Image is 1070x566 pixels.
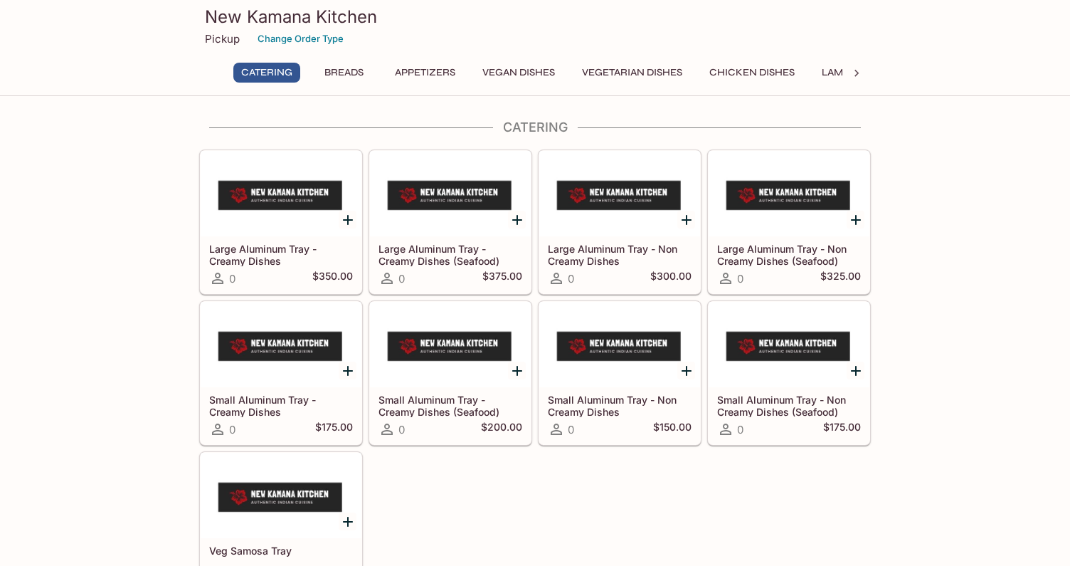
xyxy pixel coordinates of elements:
button: Add Small Aluminum Tray - Non Creamy Dishes (Seafood) [847,362,864,379]
p: Pickup [205,32,240,46]
div: Small Aluminum Tray - Non Creamy Dishes [539,302,700,387]
span: 0 [229,272,235,285]
div: Small Aluminum Tray - Creamy Dishes [201,302,361,387]
h5: $350.00 [312,270,353,287]
a: Large Aluminum Tray - Creamy Dishes (Seafood)0$375.00 [369,150,531,294]
button: Lamb Dishes [814,63,895,83]
button: Appetizers [387,63,463,83]
div: Large Aluminum Tray - Non Creamy Dishes (Seafood) [709,151,869,236]
button: Add Veg Samosa Tray [339,513,356,530]
h5: Small Aluminum Tray - Non Creamy Dishes (Seafood) [717,394,861,417]
h5: Large Aluminum Tray - Non Creamy Dishes (Seafood) [717,243,861,266]
a: Small Aluminum Tray - Creamy Dishes0$175.00 [200,301,362,445]
h4: Catering [199,120,871,135]
h5: Small Aluminum Tray - Non Creamy Dishes [548,394,692,417]
span: 0 [737,272,743,285]
button: Vegetarian Dishes [574,63,690,83]
div: Large Aluminum Tray - Non Creamy Dishes [539,151,700,236]
h5: $150.00 [653,421,692,438]
a: Small Aluminum Tray - Non Creamy Dishes0$150.00 [539,301,701,445]
span: 0 [568,272,574,285]
button: Change Order Type [251,28,350,50]
h5: $175.00 [315,421,353,438]
h3: New Kamana Kitchen [205,6,865,28]
a: Small Aluminum Tray - Non Creamy Dishes (Seafood)0$175.00 [708,301,870,445]
button: Add Large Aluminum Tray - Non Creamy Dishes [677,211,695,229]
h5: Small Aluminum Tray - Creamy Dishes (Seafood) [378,394,522,417]
h5: Large Aluminum Tray - Creamy Dishes (Seafood) [378,243,522,266]
a: Small Aluminum Tray - Creamy Dishes (Seafood)0$200.00 [369,301,531,445]
h5: Large Aluminum Tray - Non Creamy Dishes [548,243,692,266]
span: 0 [737,423,743,436]
button: Add Large Aluminum Tray - Non Creamy Dishes (Seafood) [847,211,864,229]
div: Large Aluminum Tray - Creamy Dishes [201,151,361,236]
span: 0 [568,423,574,436]
h5: $300.00 [650,270,692,287]
span: 0 [398,423,405,436]
button: Chicken Dishes [701,63,802,83]
span: 0 [229,423,235,436]
div: Large Aluminum Tray - Creamy Dishes (Seafood) [370,151,531,236]
div: Veg Samosa Tray [201,453,361,538]
button: Add Large Aluminum Tray - Creamy Dishes [339,211,356,229]
h5: $200.00 [481,421,522,438]
button: Catering [233,63,300,83]
h5: $175.00 [823,421,861,438]
div: Small Aluminum Tray - Creamy Dishes (Seafood) [370,302,531,387]
h5: Small Aluminum Tray - Creamy Dishes [209,394,353,417]
button: Breads [312,63,376,83]
h5: Veg Samosa Tray [209,545,353,557]
button: Add Small Aluminum Tray - Creamy Dishes [339,362,356,379]
h5: Large Aluminum Tray - Creamy Dishes [209,243,353,266]
span: 0 [398,272,405,285]
a: Large Aluminum Tray - Non Creamy Dishes (Seafood)0$325.00 [708,150,870,294]
button: Add Small Aluminum Tray - Non Creamy Dishes [677,362,695,379]
button: Add Large Aluminum Tray - Creamy Dishes (Seafood) [508,211,526,229]
h5: $375.00 [482,270,522,287]
h5: $325.00 [820,270,861,287]
div: Small Aluminum Tray - Non Creamy Dishes (Seafood) [709,302,869,387]
a: Large Aluminum Tray - Non Creamy Dishes0$300.00 [539,150,701,294]
a: Large Aluminum Tray - Creamy Dishes0$350.00 [200,150,362,294]
button: Vegan Dishes [475,63,563,83]
button: Add Small Aluminum Tray - Creamy Dishes (Seafood) [508,362,526,379]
